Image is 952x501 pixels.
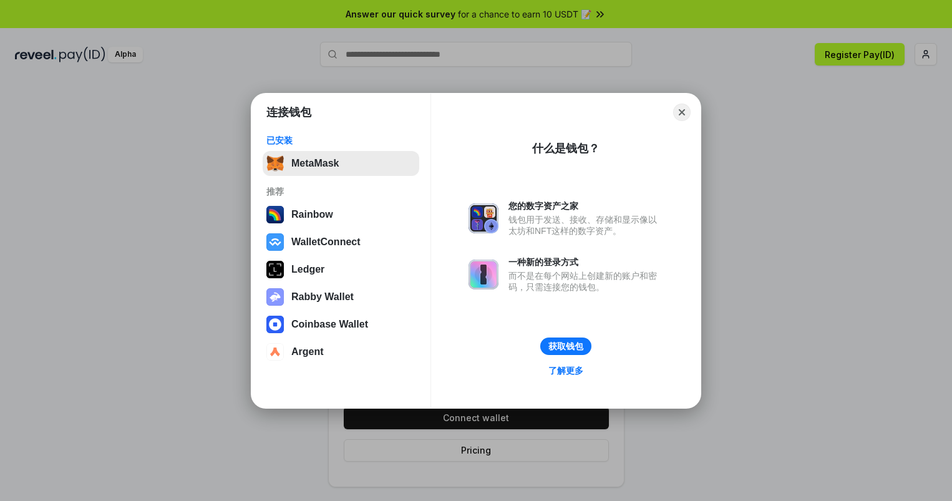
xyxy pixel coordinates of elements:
img: svg+xml,%3Csvg%20xmlns%3D%22http%3A%2F%2Fwww.w3.org%2F2000%2Fsvg%22%20fill%3D%22none%22%20viewBox... [469,260,498,289]
div: MetaMask [291,158,339,169]
img: svg+xml,%3Csvg%20xmlns%3D%22http%3A%2F%2Fwww.w3.org%2F2000%2Fsvg%22%20fill%3D%22none%22%20viewBox... [469,203,498,233]
button: MetaMask [263,151,419,176]
button: Argent [263,339,419,364]
div: 钱包用于发送、接收、存储和显示像以太坊和NFT这样的数字资产。 [508,214,663,236]
div: 什么是钱包？ [532,141,600,156]
div: 已安装 [266,135,415,146]
img: svg+xml,%3Csvg%20width%3D%2228%22%20height%3D%2228%22%20viewBox%3D%220%200%2028%2028%22%20fill%3D... [266,233,284,251]
img: svg+xml,%3Csvg%20xmlns%3D%22http%3A%2F%2Fwww.w3.org%2F2000%2Fsvg%22%20fill%3D%22none%22%20viewBox... [266,288,284,306]
div: 而不是在每个网站上创建新的账户和密码，只需连接您的钱包。 [508,270,663,293]
img: svg+xml,%3Csvg%20width%3D%2228%22%20height%3D%2228%22%20viewBox%3D%220%200%2028%2028%22%20fill%3D... [266,316,284,333]
a: 了解更多 [541,362,591,379]
div: 获取钱包 [548,341,583,352]
div: Rainbow [291,209,333,220]
button: Rabby Wallet [263,285,419,309]
div: 一种新的登录方式 [508,256,663,268]
button: Rainbow [263,202,419,227]
div: Argent [291,346,324,358]
img: svg+xml,%3Csvg%20width%3D%22120%22%20height%3D%22120%22%20viewBox%3D%220%200%20120%20120%22%20fil... [266,206,284,223]
div: Ledger [291,264,324,275]
img: svg+xml,%3Csvg%20xmlns%3D%22http%3A%2F%2Fwww.w3.org%2F2000%2Fsvg%22%20width%3D%2228%22%20height%3... [266,261,284,278]
div: Coinbase Wallet [291,319,368,330]
div: Rabby Wallet [291,291,354,303]
button: Close [673,104,691,121]
div: 推荐 [266,186,415,197]
div: 了解更多 [548,365,583,376]
button: 获取钱包 [540,338,591,355]
button: Ledger [263,257,419,282]
img: svg+xml,%3Csvg%20fill%3D%22none%22%20height%3D%2233%22%20viewBox%3D%220%200%2035%2033%22%20width%... [266,155,284,172]
h1: 连接钱包 [266,105,311,120]
button: WalletConnect [263,230,419,255]
button: Coinbase Wallet [263,312,419,337]
img: svg+xml,%3Csvg%20width%3D%2228%22%20height%3D%2228%22%20viewBox%3D%220%200%2028%2028%22%20fill%3D... [266,343,284,361]
div: 您的数字资产之家 [508,200,663,212]
div: WalletConnect [291,236,361,248]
